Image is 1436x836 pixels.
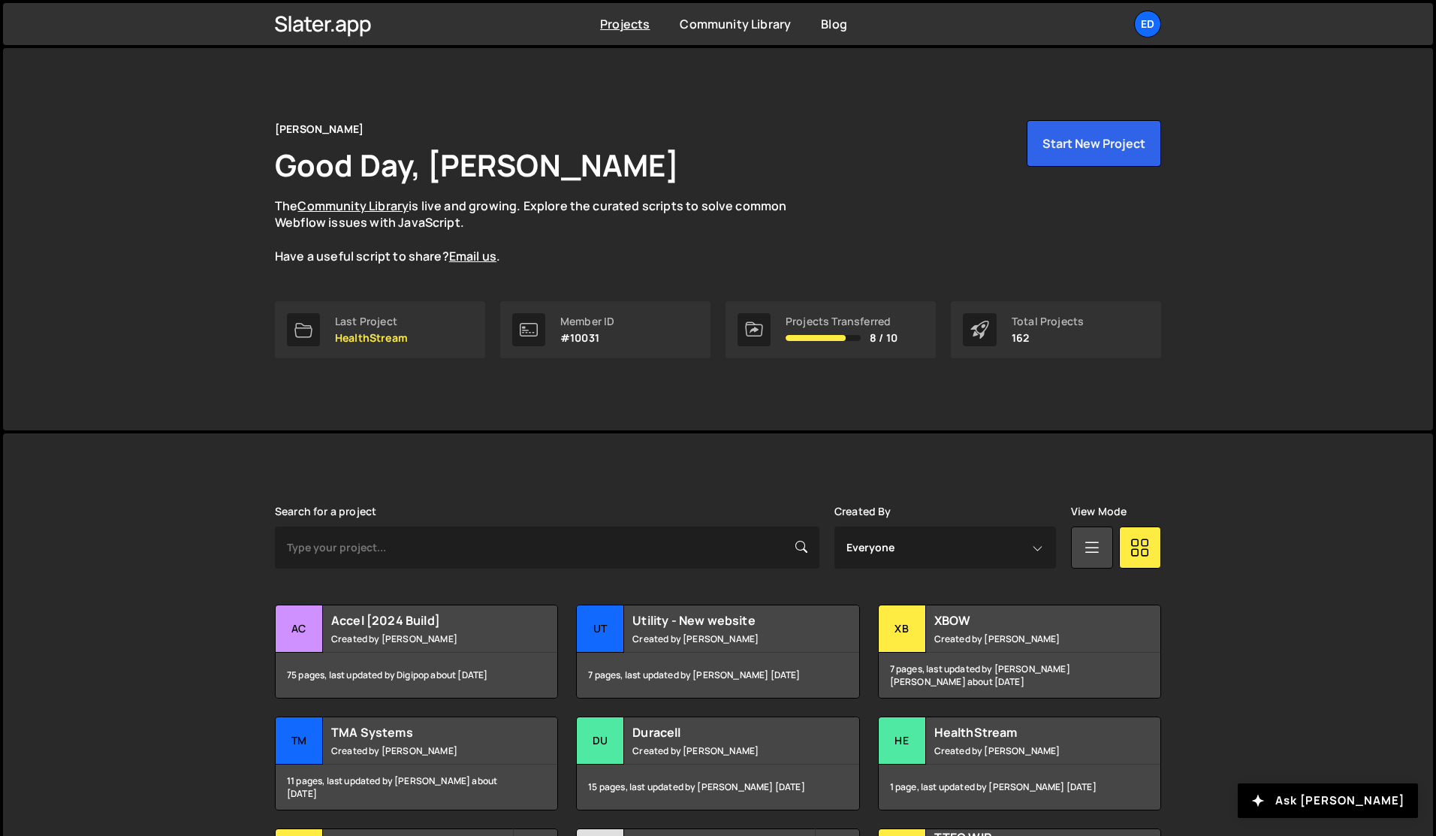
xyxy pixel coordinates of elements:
[331,744,512,757] small: Created by [PERSON_NAME]
[632,612,813,629] h2: Utility - New website
[934,724,1115,741] h2: HealthStream
[577,653,858,698] div: 7 pages, last updated by [PERSON_NAME] [DATE]
[680,16,791,32] a: Community Library
[275,527,819,569] input: Type your project...
[275,605,558,699] a: Ac Accel [2024 Build] Created by [PERSON_NAME] 75 pages, last updated by Digipop about [DATE]
[276,717,323,765] div: TM
[335,332,408,344] p: HealthStream
[275,717,558,810] a: TM TMA Systems Created by [PERSON_NAME] 11 pages, last updated by [PERSON_NAME] about [DATE]
[275,301,485,358] a: Last Project HealthStream
[879,605,926,653] div: XB
[878,605,1161,699] a: XB XBOW Created by [PERSON_NAME] 7 pages, last updated by [PERSON_NAME] [PERSON_NAME] about [DATE]
[275,144,679,186] h1: Good Day, [PERSON_NAME]
[1134,11,1161,38] a: Ed
[1027,120,1161,167] button: Start New Project
[1238,783,1418,818] button: Ask [PERSON_NAME]
[632,744,813,757] small: Created by [PERSON_NAME]
[834,506,891,518] label: Created By
[576,605,859,699] a: Ut Utility - New website Created by [PERSON_NAME] 7 pages, last updated by [PERSON_NAME] [DATE]
[600,16,650,32] a: Projects
[276,653,557,698] div: 75 pages, last updated by Digipop about [DATE]
[632,632,813,645] small: Created by [PERSON_NAME]
[275,506,376,518] label: Search for a project
[331,724,512,741] h2: TMA Systems
[934,632,1115,645] small: Created by [PERSON_NAME]
[879,765,1160,810] div: 1 page, last updated by [PERSON_NAME] [DATE]
[276,605,323,653] div: Ac
[276,765,557,810] div: 11 pages, last updated by [PERSON_NAME] about [DATE]
[821,16,847,32] a: Blog
[1071,506,1127,518] label: View Mode
[576,717,859,810] a: Du Duracell Created by [PERSON_NAME] 15 pages, last updated by [PERSON_NAME] [DATE]
[934,612,1115,629] h2: XBOW
[297,198,409,214] a: Community Library
[632,724,813,741] h2: Duracell
[560,332,614,344] p: #10031
[275,198,816,265] p: The is live and growing. Explore the curated scripts to solve common Webflow issues with JavaScri...
[449,248,496,264] a: Email us
[878,717,1161,810] a: He HealthStream Created by [PERSON_NAME] 1 page, last updated by [PERSON_NAME] [DATE]
[335,315,408,327] div: Last Project
[577,605,624,653] div: Ut
[560,315,614,327] div: Member ID
[1012,332,1084,344] p: 162
[331,612,512,629] h2: Accel [2024 Build]
[577,717,624,765] div: Du
[331,632,512,645] small: Created by [PERSON_NAME]
[934,744,1115,757] small: Created by [PERSON_NAME]
[275,120,364,138] div: [PERSON_NAME]
[870,332,897,344] span: 8 / 10
[879,717,926,765] div: He
[786,315,897,327] div: Projects Transferred
[1012,315,1084,327] div: Total Projects
[879,653,1160,698] div: 7 pages, last updated by [PERSON_NAME] [PERSON_NAME] about [DATE]
[577,765,858,810] div: 15 pages, last updated by [PERSON_NAME] [DATE]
